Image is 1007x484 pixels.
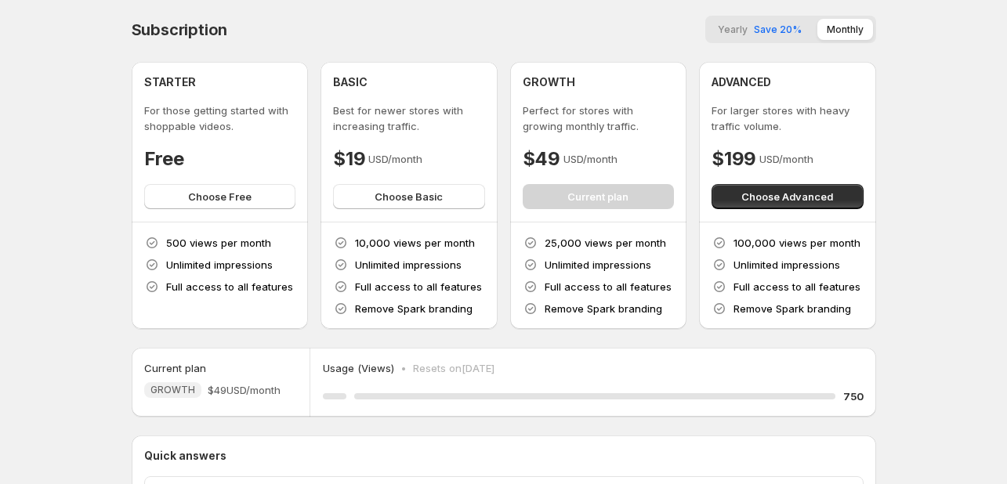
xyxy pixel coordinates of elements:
h4: Free [144,146,184,172]
h5: Current plan [144,360,206,376]
h5: 750 [843,388,864,404]
h4: ADVANCED [712,74,771,90]
p: Quick answers [144,448,864,464]
span: Save 20% [754,23,802,35]
p: Full access to all features [545,279,672,294]
h4: GROWTH [523,74,575,90]
p: Full access to all features [355,279,482,294]
p: Remove Spark branding [734,301,851,316]
p: • [400,360,407,376]
p: Unlimited impressions [355,257,462,273]
p: Full access to all features [166,279,293,294]
p: Unlimited impressions [166,257,273,273]
button: YearlySave 20% [708,19,811,40]
p: USD/month [368,151,422,167]
p: For those getting started with shoppable videos. [144,103,296,134]
button: Choose Free [144,184,296,209]
button: Choose Advanced [712,184,864,209]
h4: BASIC [333,74,368,90]
p: Full access to all features [734,279,860,294]
p: 10,000 views per month [355,235,475,251]
h4: STARTER [144,74,196,90]
h4: $199 [712,146,756,172]
span: Yearly [718,23,748,35]
p: Usage (Views) [323,360,394,376]
h4: $19 [333,146,365,172]
h4: Subscription [132,20,228,39]
p: Perfect for stores with growing monthly traffic. [523,103,675,134]
span: Choose Advanced [741,189,833,204]
p: Best for newer stores with increasing traffic. [333,103,485,134]
p: Resets on [DATE] [413,360,494,376]
p: Remove Spark branding [355,301,473,316]
p: 500 views per month [166,235,271,251]
p: Remove Spark branding [545,301,662,316]
p: 25,000 views per month [545,235,666,251]
span: GROWTH [150,384,195,396]
span: Choose Free [188,189,252,204]
p: USD/month [759,151,813,167]
h4: $49 [523,146,560,172]
span: $49 USD/month [208,382,281,398]
p: For larger stores with heavy traffic volume. [712,103,864,134]
p: Unlimited impressions [545,257,651,273]
p: 100,000 views per month [734,235,860,251]
button: Monthly [817,19,873,40]
span: Choose Basic [375,189,443,204]
p: USD/month [563,151,618,167]
button: Choose Basic [333,184,485,209]
p: Unlimited impressions [734,257,840,273]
